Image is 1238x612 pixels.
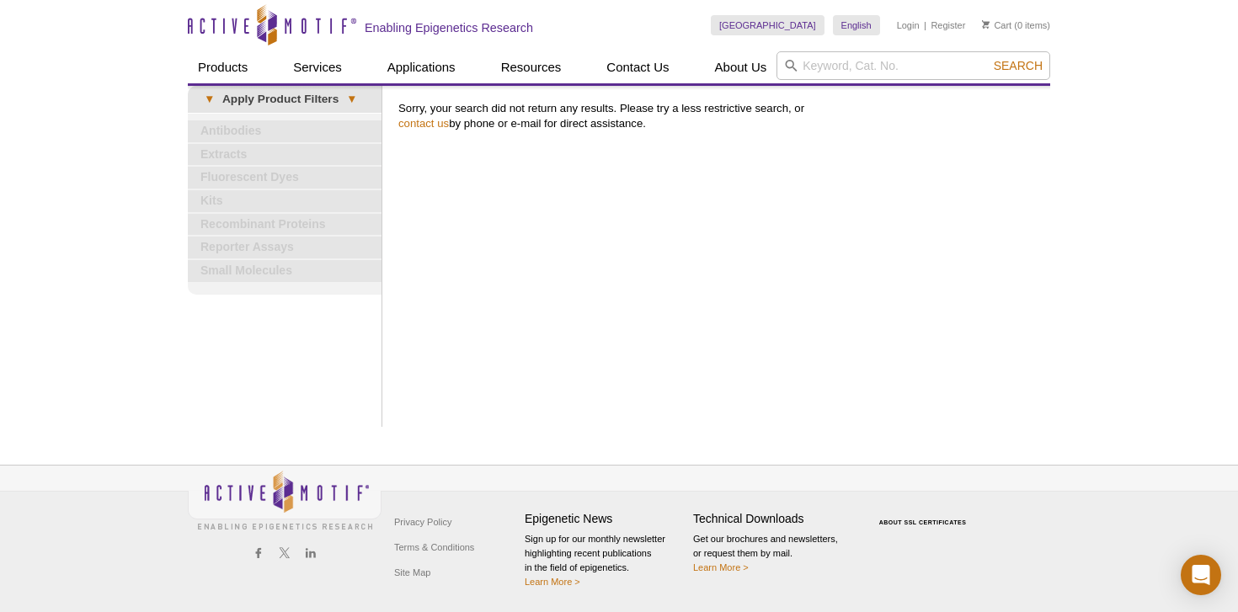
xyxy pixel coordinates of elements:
li: | [924,15,926,35]
a: Recombinant Proteins [188,214,382,236]
a: Services [283,51,352,83]
a: Extracts [188,144,382,166]
img: Your Cart [982,20,990,29]
a: About Us [705,51,777,83]
a: Kits [188,190,382,212]
a: Login [897,19,920,31]
a: Applications [377,51,466,83]
button: Search [989,58,1048,73]
a: Reporter Assays [188,237,382,258]
span: Search [994,59,1043,72]
a: ABOUT SSL CERTIFICATES [879,519,967,525]
table: Click to Verify - This site chose Symantec SSL for secure e-commerce and confidential communicati... [862,495,988,532]
p: Get our brochures and newsletters, or request them by mail. [693,532,853,575]
h2: Enabling Epigenetics Research [365,20,533,35]
a: Products [188,51,258,83]
img: Active Motif, [188,466,382,534]
a: Learn More > [693,562,749,572]
h4: Technical Downloads [693,512,853,526]
a: Resources [491,51,572,83]
input: Keyword, Cat. No. [776,51,1050,80]
a: ▾Apply Product Filters▾ [188,86,382,113]
span: ▾ [196,92,222,107]
a: Small Molecules [188,260,382,282]
a: Register [931,19,965,31]
a: Fluorescent Dyes [188,167,382,189]
a: Site Map [390,560,435,585]
a: English [833,15,880,35]
a: contact us [398,117,449,130]
a: Antibodies [188,120,382,142]
span: ▾ [339,92,365,107]
a: [GEOGRAPHIC_DATA] [711,15,824,35]
a: Contact Us [596,51,679,83]
p: Sorry, your search did not return any results. Please try a less restrictive search, or by phone ... [398,101,1042,131]
h4: Epigenetic News [525,512,685,526]
a: Learn More > [525,577,580,587]
a: Privacy Policy [390,509,456,535]
div: Open Intercom Messenger [1181,555,1221,595]
a: Terms & Conditions [390,535,478,560]
li: (0 items) [982,15,1050,35]
a: Cart [982,19,1011,31]
p: Sign up for our monthly newsletter highlighting recent publications in the field of epigenetics. [525,532,685,589]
